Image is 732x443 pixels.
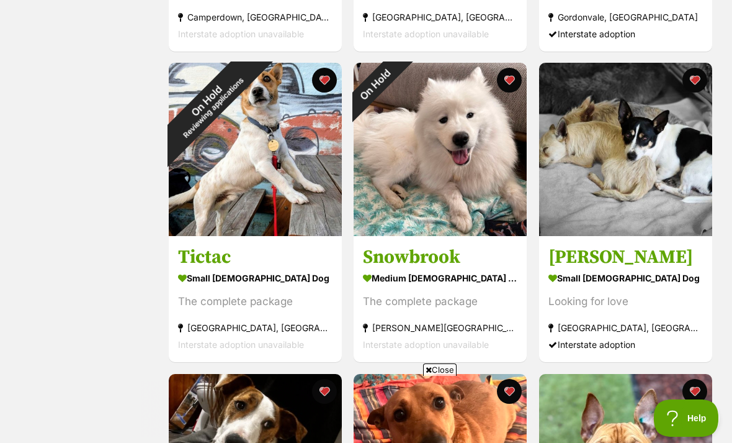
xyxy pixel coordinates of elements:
[178,28,304,39] span: Interstate adoption unavailable
[498,68,522,93] button: favourite
[548,293,703,310] div: Looking for love
[169,236,342,362] a: Tictac small [DEMOGRAPHIC_DATA] Dog The complete package [GEOGRAPHIC_DATA], [GEOGRAPHIC_DATA] Int...
[363,339,489,350] span: Interstate adoption unavailable
[539,236,712,362] a: [PERSON_NAME] small [DEMOGRAPHIC_DATA] Dog Looking for love [GEOGRAPHIC_DATA], [GEOGRAPHIC_DATA] ...
[178,8,333,25] div: Camperdown, [GEOGRAPHIC_DATA]
[312,68,337,93] button: favourite
[354,227,527,239] a: On Hold
[182,76,246,140] span: Reviewing applications
[423,363,457,376] span: Close
[178,339,304,350] span: Interstate adoption unavailable
[140,381,592,437] iframe: Advertisement
[548,319,703,336] div: [GEOGRAPHIC_DATA], [GEOGRAPHIC_DATA]
[363,293,517,310] div: The complete package
[682,379,707,404] button: favourite
[178,319,333,336] div: [GEOGRAPHIC_DATA], [GEOGRAPHIC_DATA]
[548,336,703,353] div: Interstate adoption
[363,319,517,336] div: [PERSON_NAME][GEOGRAPHIC_DATA]
[654,400,720,437] iframe: Help Scout Beacon - Open
[141,35,279,173] div: On Hold
[363,28,489,39] span: Interstate adoption unavailable
[548,8,703,25] div: Gordonvale, [GEOGRAPHIC_DATA]
[337,47,414,123] div: On Hold
[354,63,527,236] img: Snowbrook
[539,63,712,236] img: Buckley
[169,63,342,236] img: Tictac
[548,25,703,42] div: Interstate adoption
[354,236,527,362] a: Snowbrook medium [DEMOGRAPHIC_DATA] Dog The complete package [PERSON_NAME][GEOGRAPHIC_DATA] Inter...
[548,245,703,269] h3: [PERSON_NAME]
[169,227,342,239] a: On HoldReviewing applications
[178,245,333,269] h3: Tictac
[178,293,333,310] div: The complete package
[548,269,703,287] div: small [DEMOGRAPHIC_DATA] Dog
[363,8,517,25] div: [GEOGRAPHIC_DATA], [GEOGRAPHIC_DATA]
[178,269,333,287] div: small [DEMOGRAPHIC_DATA] Dog
[363,245,517,269] h3: Snowbrook
[363,269,517,287] div: medium [DEMOGRAPHIC_DATA] Dog
[682,68,707,93] button: favourite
